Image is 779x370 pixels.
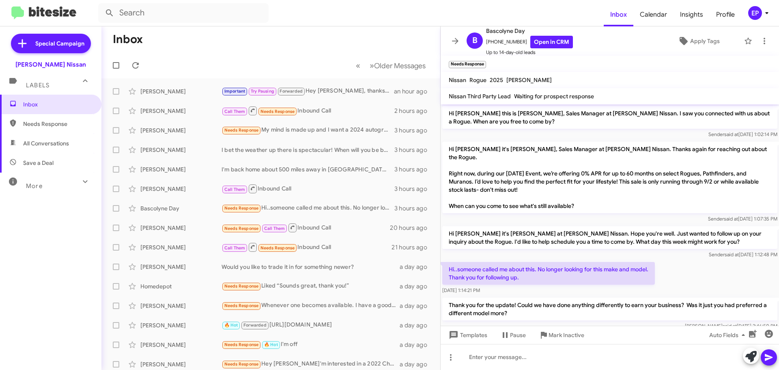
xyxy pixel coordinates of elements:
[400,360,434,368] div: a day ago
[140,321,222,329] div: [PERSON_NAME]
[222,301,400,310] div: Whenever one becomes available. I have a good truck so no hurry
[222,263,400,271] div: Would you like to trade it in for something newer?
[449,93,511,100] span: Nissan Third Party Lead
[222,165,394,173] div: I'm back home about 500 miles away in [GEOGRAPHIC_DATA]. My family talked me out of it especially...
[394,87,434,95] div: an hour ago
[23,120,92,128] span: Needs Response
[374,61,426,70] span: Older Messages
[674,3,710,26] a: Insights
[98,3,269,23] input: Search
[241,322,268,329] span: Forwarded
[447,328,487,342] span: Templates
[140,282,222,290] div: Homedepot
[264,226,285,231] span: Call Them
[400,302,434,310] div: a day ago
[741,6,770,20] button: EP
[442,226,777,249] p: Hi [PERSON_NAME] it's [PERSON_NAME] at [PERSON_NAME] Nissan. Hope you're well. Just wanted to fol...
[224,283,259,289] span: Needs Response
[140,360,222,368] div: [PERSON_NAME]
[140,341,222,349] div: [PERSON_NAME]
[140,263,222,271] div: [PERSON_NAME]
[708,131,777,137] span: Sender [DATE] 1:02:14 PM
[486,26,573,36] span: Bascolyne Day
[140,302,222,310] div: [PERSON_NAME]
[224,245,245,251] span: Call Them
[494,328,532,342] button: Pause
[260,109,295,114] span: Needs Response
[140,243,222,251] div: [PERSON_NAME]
[224,187,245,192] span: Call Them
[224,128,259,133] span: Needs Response
[633,3,674,26] a: Calendar
[657,34,740,48] button: Apply Tags
[442,287,480,293] span: [DATE] 1:14:21 PM
[222,320,400,330] div: [URL][DOMAIN_NAME]
[140,126,222,134] div: [PERSON_NAME]
[390,224,434,232] div: 20 hours ago
[469,76,486,84] span: Rogue
[708,216,777,222] span: Sender [DATE] 1:07:35 PM
[224,322,238,328] span: 🔥 Hot
[264,342,278,347] span: 🔥 Hot
[400,282,434,290] div: a day ago
[15,61,86,69] div: [PERSON_NAME] Nissan
[224,303,259,308] span: Needs Response
[26,182,43,190] span: More
[725,251,739,257] span: said at
[514,93,594,100] span: Waiting for prospect response
[224,206,259,211] span: Needs Response
[510,328,526,342] span: Pause
[394,204,434,212] div: 3 hours ago
[26,82,49,89] span: Labels
[224,226,259,231] span: Needs Response
[222,242,392,252] div: Inbound Call
[222,281,400,291] div: Liked “Sounds great, thank you!”
[35,39,84,48] span: Special Campaign
[140,146,222,154] div: [PERSON_NAME]
[449,61,486,68] small: Needs Response
[23,100,92,108] span: Inbox
[685,323,777,329] span: [PERSON_NAME] [DATE] 2:46:50 PM
[549,328,584,342] span: Mark Inactive
[724,216,738,222] span: said at
[400,263,434,271] div: a day ago
[140,204,222,212] div: Bascolyne Day
[222,146,394,154] div: I bet the weather up there is spectacular! When will you be back in [GEOGRAPHIC_DATA]?
[724,131,738,137] span: said at
[113,33,143,46] h1: Inbox
[472,34,478,47] span: B
[23,159,54,167] span: Save a Deal
[442,106,777,129] p: Hi [PERSON_NAME] this is [PERSON_NAME], Sales Manager at [PERSON_NAME] Nissan. I saw you connecte...
[351,57,365,74] button: Previous
[709,328,748,342] span: Auto Fields
[709,251,777,257] span: Sender [DATE] 1:12:48 PM
[530,36,573,48] a: Open in CRM
[604,3,633,26] a: Inbox
[222,184,394,194] div: Inbound Call
[224,342,259,347] span: Needs Response
[506,76,552,84] span: [PERSON_NAME]
[442,298,777,320] p: Thank you for the update! Could we have done anything differently to earn your business? Was it j...
[140,107,222,115] div: [PERSON_NAME]
[222,359,400,369] div: Hey [PERSON_NAME]'m interested in a 2022 Chevy 1500 that I saw in your pre inventory section onli...
[490,76,503,84] span: 2025
[442,142,777,213] p: Hi [PERSON_NAME] it's [PERSON_NAME], Sales Manager at [PERSON_NAME] Nissan. Thanks again for reac...
[441,328,494,342] button: Templates
[140,224,222,232] div: [PERSON_NAME]
[224,89,245,94] span: Important
[222,340,400,349] div: I'm off
[442,262,655,285] p: Hi..someone called me about this. No longer looking for this make and model. Thank you for follow...
[392,243,434,251] div: 21 hours ago
[140,87,222,95] div: [PERSON_NAME]
[370,61,374,71] span: »
[222,125,394,135] div: My mind is made up and I want a 2024 autograph blk on black low mileage. If I was younger it woul...
[710,3,741,26] a: Profile
[703,328,755,342] button: Auto Fields
[222,203,394,213] div: Hi..someone called me about this. No longer looking for this make and model. Thank you for follow...
[140,185,222,193] div: [PERSON_NAME]
[351,57,430,74] nav: Page navigation example
[222,106,394,116] div: Inbound Call
[260,245,295,251] span: Needs Response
